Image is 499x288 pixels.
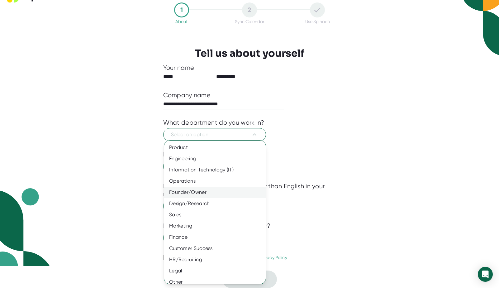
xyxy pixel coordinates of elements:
div: Legal [164,265,266,276]
div: Operations [164,175,266,187]
div: Marketing [164,220,266,232]
div: Information Technology (IT) [164,164,266,175]
div: Design/Research [164,198,266,209]
div: Founder/Owner [164,187,266,198]
div: Finance [164,232,266,243]
div: Other [164,276,266,288]
div: Product [164,142,266,153]
div: Customer Success [164,243,266,254]
div: Engineering [164,153,266,164]
div: HR/Recruiting [164,254,266,265]
div: Sales [164,209,266,220]
div: Open Intercom Messenger [478,267,493,282]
